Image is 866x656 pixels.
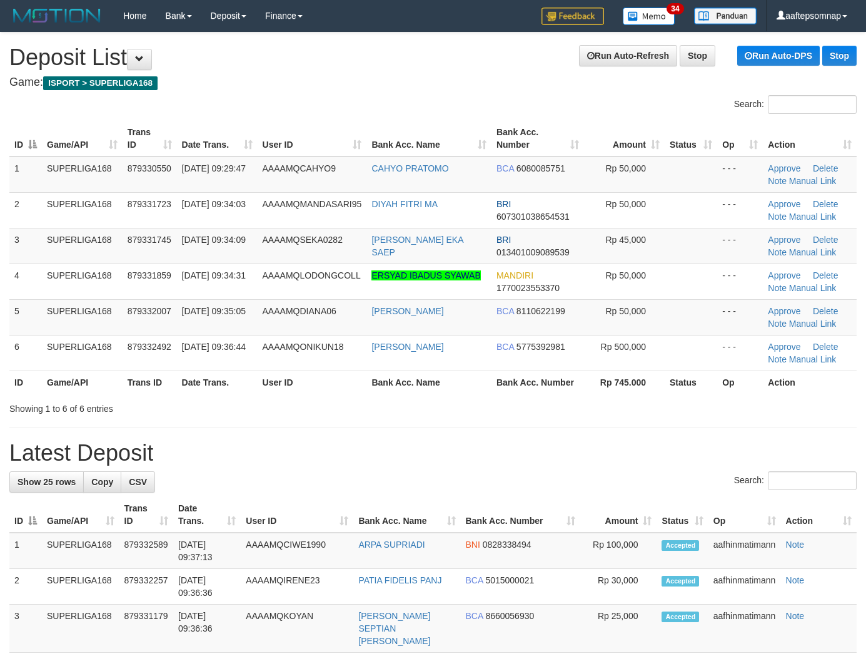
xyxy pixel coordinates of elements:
[9,192,42,228] td: 2
[9,264,42,299] td: 4
[42,192,123,228] td: SUPERLIGA168
[371,163,448,173] a: CAHYO PRATOMO
[789,319,837,329] a: Manual Link
[371,306,443,316] a: [PERSON_NAME]
[768,176,787,186] a: Note
[813,199,838,209] a: Delete
[182,235,246,245] span: [DATE] 09:34:09
[177,121,258,156] th: Date Trans.: activate to sort column ascending
[182,306,246,316] span: [DATE] 09:35:05
[42,533,119,569] td: SUPERLIGA168
[496,283,560,293] span: Copy 1770023553370 to clipboard
[42,228,123,264] td: SUPERLIGA168
[128,199,171,209] span: 879331723
[605,235,646,245] span: Rp 45,000
[665,121,717,156] th: Status: activate to sort column ascending
[485,575,534,585] span: Copy 5015000021 to clipboard
[119,569,174,605] td: 879332257
[579,45,677,66] a: Run Auto-Refresh
[83,471,121,493] a: Copy
[263,235,343,245] span: AAAAMQSEKA0282
[516,342,565,352] span: Copy 5775392981 to clipboard
[128,306,171,316] span: 879332007
[9,397,351,415] div: Showing 1 to 6 of 6 entries
[241,569,353,605] td: AAAAMQIRENE23
[263,270,361,280] span: AAAAMQLODONGCOLL
[9,76,857,89] h4: Game:
[483,540,531,550] span: Copy 0828338494 to clipboard
[822,46,857,66] a: Stop
[708,605,781,653] td: aafhinmatimann
[128,342,171,352] span: 879332492
[496,199,511,209] span: BRI
[768,247,787,257] a: Note
[580,533,657,569] td: Rp 100,000
[496,212,570,222] span: Copy 607301038654531 to clipboard
[717,228,763,264] td: - - -
[737,46,820,66] a: Run Auto-DPS
[358,611,430,646] a: [PERSON_NAME] SEPTIAN [PERSON_NAME]
[119,533,174,569] td: 879332589
[584,371,665,394] th: Rp 745.000
[781,497,857,533] th: Action: activate to sort column ascending
[42,371,123,394] th: Game/API
[466,611,483,621] span: BCA
[708,533,781,569] td: aafhinmatimann
[768,354,787,364] a: Note
[18,477,76,487] span: Show 25 rows
[366,121,491,156] th: Bank Acc. Name: activate to sort column ascending
[358,575,441,585] a: PATIA FIDELIS PANJ
[366,371,491,394] th: Bank Acc. Name
[717,335,763,371] td: - - -
[496,247,570,257] span: Copy 013401009089539 to clipboard
[123,371,177,394] th: Trans ID
[182,199,246,209] span: [DATE] 09:34:03
[9,471,84,493] a: Show 25 rows
[734,471,857,490] label: Search:
[584,121,665,156] th: Amount: activate to sort column ascending
[496,163,514,173] span: BCA
[763,371,857,394] th: Action
[173,569,241,605] td: [DATE] 09:36:36
[485,611,534,621] span: Copy 8660056930 to clipboard
[128,270,171,280] span: 879331859
[42,497,119,533] th: Game/API: activate to sort column ascending
[717,264,763,299] td: - - -
[461,497,581,533] th: Bank Acc. Number: activate to sort column ascending
[662,576,699,587] span: Accepted
[353,497,460,533] th: Bank Acc. Name: activate to sort column ascending
[491,371,584,394] th: Bank Acc. Number
[768,235,800,245] a: Approve
[241,605,353,653] td: AAAAMQKOYAN
[623,8,675,25] img: Button%20Memo.svg
[263,163,336,173] span: AAAAMQCAHYO9
[91,477,113,487] span: Copy
[358,540,425,550] a: ARPA SUPRIADI
[42,335,123,371] td: SUPERLIGA168
[813,306,838,316] a: Delete
[241,533,353,569] td: AAAAMQCIWE1990
[371,342,443,352] a: [PERSON_NAME]
[717,192,763,228] td: - - -
[813,235,838,245] a: Delete
[768,95,857,114] input: Search:
[263,342,344,352] span: AAAAMQONIKUN18
[263,199,362,209] span: AAAAMQMANDASARI95
[768,199,800,209] a: Approve
[9,45,857,70] h1: Deposit List
[466,540,480,550] span: BNI
[662,540,699,551] span: Accepted
[657,497,708,533] th: Status: activate to sort column ascending
[580,605,657,653] td: Rp 25,000
[9,497,42,533] th: ID: activate to sort column descending
[119,605,174,653] td: 879331179
[371,270,480,280] a: ERSYAD IBADUS SYAWAB
[717,371,763,394] th: Op
[123,121,177,156] th: Trans ID: activate to sort column ascending
[129,477,147,487] span: CSV
[371,199,438,209] a: DIYAH FITRI MA
[717,299,763,335] td: - - -
[516,306,565,316] span: Copy 8110622199 to clipboard
[42,569,119,605] td: SUPERLIGA168
[9,6,104,25] img: MOTION_logo.png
